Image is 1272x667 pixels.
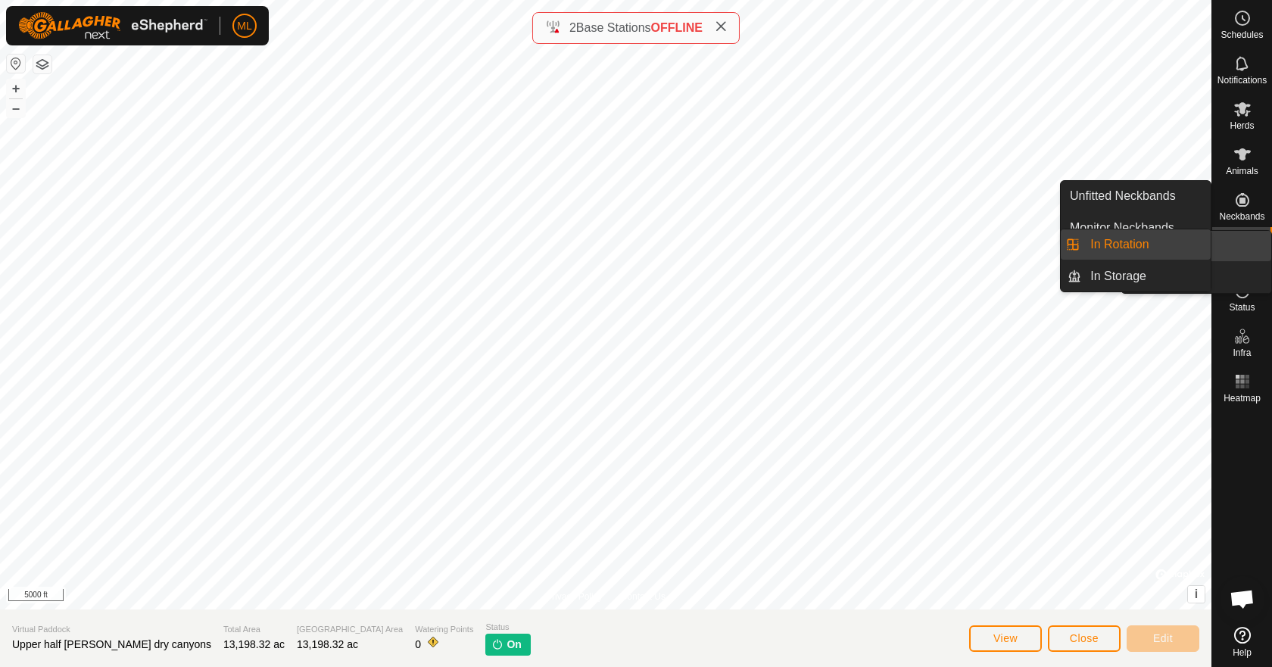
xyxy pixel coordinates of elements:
[297,638,358,650] span: 13,198.32 ac
[1061,229,1211,260] li: In Rotation
[1212,621,1272,663] a: Help
[7,55,25,73] button: Reset Map
[651,21,703,34] span: OFFLINE
[415,623,473,636] span: Watering Points
[1195,588,1198,600] span: i
[1081,261,1211,291] a: In Storage
[1090,267,1146,285] span: In Storage
[12,623,211,636] span: Virtual Paddock
[1226,167,1258,176] span: Animals
[576,21,651,34] span: Base Stations
[297,623,403,636] span: [GEOGRAPHIC_DATA] Area
[7,79,25,98] button: +
[223,623,285,636] span: Total Area
[1230,121,1254,130] span: Herds
[415,638,421,650] span: 0
[12,638,211,650] span: Upper half [PERSON_NAME] dry canyons
[237,18,251,34] span: ML
[1070,632,1099,644] span: Close
[485,621,530,634] span: Status
[1233,648,1252,657] span: Help
[1220,576,1265,622] div: Open chat
[569,21,576,34] span: 2
[1224,394,1261,403] span: Heatmap
[621,590,666,603] a: Contact Us
[1081,229,1211,260] a: In Rotation
[1070,219,1174,237] span: Monitor Neckbands
[7,99,25,117] button: –
[33,55,51,73] button: Map Layers
[1061,181,1211,211] a: Unfitted Neckbands
[18,12,207,39] img: Gallagher Logo
[491,638,503,650] img: turn-on
[546,590,603,603] a: Privacy Policy
[969,625,1042,652] button: View
[1090,235,1149,254] span: In Rotation
[1217,76,1267,85] span: Notifications
[223,638,285,650] span: 13,198.32 ac
[1221,30,1263,39] span: Schedules
[1127,625,1199,652] button: Edit
[1233,348,1251,357] span: Infra
[1048,625,1121,652] button: Close
[1061,213,1211,243] a: Monitor Neckbands
[1061,261,1211,291] li: In Storage
[1219,212,1264,221] span: Neckbands
[1070,187,1176,205] span: Unfitted Neckbands
[1153,632,1173,644] span: Edit
[1188,586,1205,603] button: i
[993,632,1018,644] span: View
[1229,303,1255,312] span: Status
[507,637,521,653] span: On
